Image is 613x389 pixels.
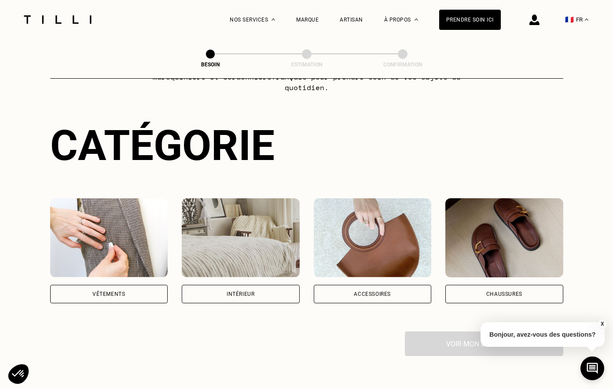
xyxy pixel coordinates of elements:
img: Menu déroulant à propos [415,18,418,21]
div: Besoin [166,62,254,68]
div: Estimation [263,62,351,68]
div: Confirmation [359,62,447,68]
img: Vêtements [50,198,168,277]
img: Menu déroulant [272,18,275,21]
button: X [598,319,606,329]
a: Prendre soin ici [439,10,501,30]
a: Artisan [340,17,363,23]
img: Logo du service de couturière Tilli [21,15,95,24]
img: menu déroulant [585,18,588,21]
div: Chaussures [486,291,522,297]
div: Intérieur [227,291,254,297]
a: Marque [296,17,319,23]
div: Accessoires [354,291,391,297]
img: icône connexion [529,15,540,25]
img: Accessoires [314,198,432,277]
p: Bonjour, avez-vous des questions? [481,322,605,347]
img: Intérieur [182,198,300,277]
img: Chaussures [445,198,563,277]
div: Vêtements [92,291,125,297]
span: 🇫🇷 [565,15,574,24]
div: Catégorie [50,121,563,170]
